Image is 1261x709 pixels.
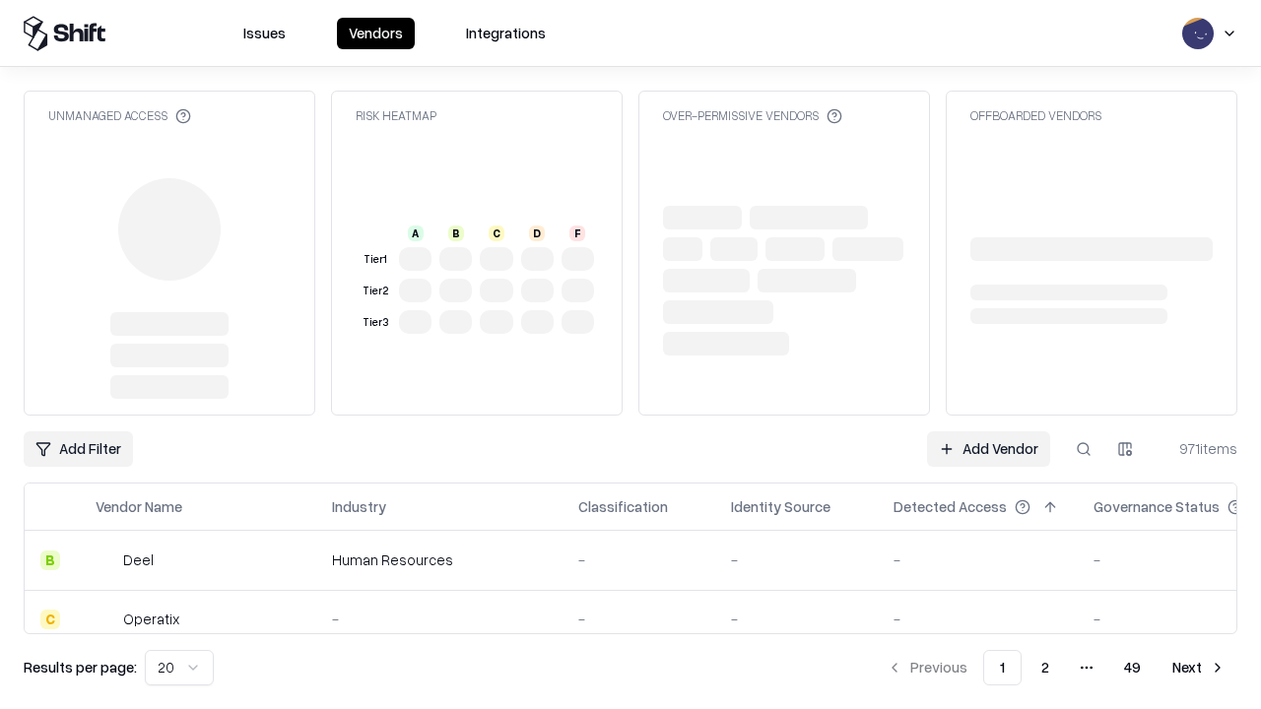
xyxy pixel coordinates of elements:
div: 971 items [1159,438,1237,459]
div: - [894,549,1062,570]
div: Human Resources [332,549,547,570]
div: Deel [123,549,154,570]
div: - [578,609,699,629]
div: Detected Access [894,496,1007,517]
div: Offboarded Vendors [970,107,1101,124]
button: 2 [1026,650,1065,685]
div: Governance Status [1094,496,1220,517]
div: Unmanaged Access [48,107,191,124]
div: Over-Permissive Vendors [663,107,842,124]
div: Industry [332,496,386,517]
button: 49 [1108,650,1157,685]
img: Operatix [96,610,115,629]
button: 1 [983,650,1022,685]
div: - [894,609,1062,629]
button: Issues [232,18,298,49]
div: Risk Heatmap [356,107,436,124]
div: - [578,549,699,570]
div: Identity Source [731,496,830,517]
div: C [40,610,60,629]
div: B [40,550,60,570]
div: Tier 3 [360,314,391,331]
div: A [408,226,424,241]
div: Tier 1 [360,251,391,268]
div: - [731,549,862,570]
img: Deel [96,550,115,570]
div: Vendor Name [96,496,182,517]
div: F [569,226,585,241]
p: Results per page: [24,657,137,677]
button: Vendors [337,18,415,49]
div: Tier 2 [360,283,391,299]
button: Next [1161,650,1237,685]
div: - [332,609,547,629]
div: D [529,226,545,241]
button: Add Filter [24,431,133,467]
div: - [731,609,862,629]
div: Classification [578,496,668,517]
nav: pagination [875,650,1237,685]
div: C [489,226,504,241]
a: Add Vendor [927,431,1050,467]
button: Integrations [454,18,558,49]
div: B [448,226,464,241]
div: Operatix [123,609,179,629]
